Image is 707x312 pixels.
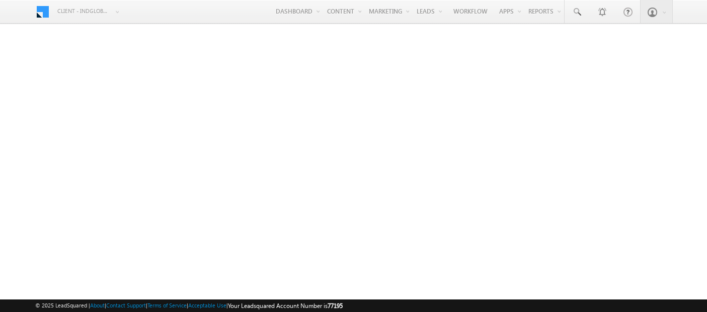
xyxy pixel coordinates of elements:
a: Terms of Service [147,302,187,308]
a: Contact Support [106,302,146,308]
a: About [90,302,105,308]
span: Your Leadsquared Account Number is [228,302,343,309]
a: Acceptable Use [188,302,226,308]
span: © 2025 LeadSquared | | | | | [35,301,343,310]
span: Client - indglobal2 (77195) [57,6,110,16]
span: 77195 [328,302,343,309]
